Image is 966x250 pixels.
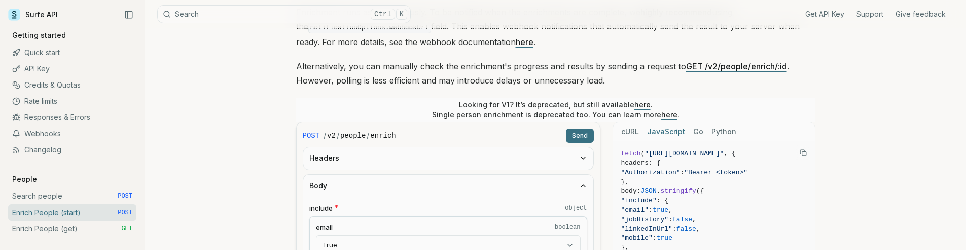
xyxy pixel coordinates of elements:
code: object [565,204,587,212]
span: POST [118,209,132,217]
span: / [367,131,369,141]
span: "Bearer <token>" [684,169,747,176]
span: true [653,206,668,214]
span: , [692,216,696,223]
span: false [672,216,692,223]
span: body: [621,187,641,195]
span: GET [121,225,132,233]
code: boolean [555,223,580,231]
button: Copy Text [796,145,811,160]
button: JavaScript [647,122,685,141]
span: ({ [696,187,704,195]
span: headers: { [621,159,661,167]
a: Rate limits [8,93,136,109]
a: here [516,37,533,47]
span: stringify [661,187,696,195]
span: "jobHistory" [621,216,669,223]
button: Send [566,129,594,143]
code: people [340,131,366,141]
span: JSON [641,187,657,195]
span: , { [724,150,735,157]
span: : [649,206,653,214]
a: Get API Key [805,9,844,19]
span: include [309,203,333,213]
span: "email" [621,206,649,214]
span: : { [657,197,668,204]
span: ( [641,150,645,157]
a: Quick start [8,45,136,61]
a: Support [856,9,883,19]
a: GET /v2/people/enrich/:id [686,61,787,71]
a: Changelog [8,142,136,158]
p: Looking for V1? It’s deprecated, but still available . Single person enrichment is deprecated too... [432,100,679,120]
span: : [672,225,676,233]
span: POST [303,131,320,141]
a: Search people POST [8,188,136,204]
button: Collapse Sidebar [121,7,136,22]
span: , [696,225,700,233]
button: Python [711,122,736,141]
p: People [8,174,41,184]
span: email [316,223,333,232]
span: true [657,234,672,242]
span: , [668,206,672,214]
span: : [668,216,672,223]
a: Enrich People (start) POST [8,204,136,221]
a: here [634,100,651,109]
kbd: Ctrl [371,9,395,20]
a: Enrich People (get) GET [8,221,136,237]
span: : [653,234,657,242]
span: "linkedInUrl" [621,225,672,233]
a: Credits & Quotas [8,77,136,93]
span: "Authorization" [621,169,681,176]
span: "mobile" [621,234,653,242]
span: }, [621,178,629,186]
a: API Key [8,61,136,77]
a: Surfe API [8,7,58,22]
span: "include" [621,197,657,204]
a: Responses & Errors [8,109,136,126]
button: Headers [303,147,593,170]
button: cURL [621,122,639,141]
span: POST [118,192,132,200]
p: Getting started [8,30,70,40]
p: Alternatively, you can manually check the enrichment's progress and results by sending a request ... [296,59,815,88]
button: Body [303,175,593,197]
code: enrich [370,131,396,141]
button: Go [693,122,703,141]
kbd: K [396,9,407,20]
code: v2 [327,131,336,141]
span: / [324,131,326,141]
span: "[URL][DOMAIN_NAME]" [645,150,724,157]
span: : [681,169,685,176]
span: false [676,225,696,233]
span: fetch [621,150,641,157]
a: Webhooks [8,126,136,142]
a: here [661,110,677,119]
button: SearchCtrlK [157,5,411,23]
span: / [337,131,339,141]
a: Give feedback [896,9,946,19]
span: . [657,187,661,195]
